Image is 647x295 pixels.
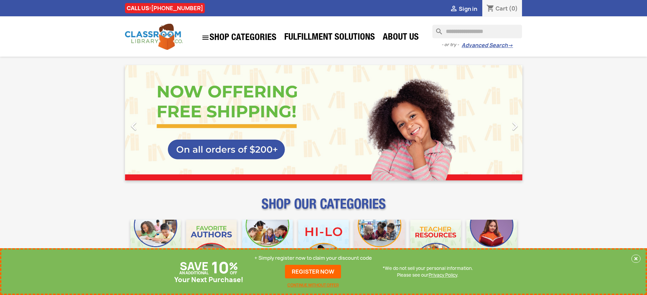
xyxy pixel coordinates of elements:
span: → [508,42,513,49]
a: Fulfillment Solutions [281,31,378,45]
i:  [201,34,210,42]
img: CLC_Favorite_Authors_Mobile.jpg [186,220,237,270]
a:  Sign in [450,5,477,13]
a: [PHONE_NUMBER] [151,4,203,12]
a: Previous [125,65,185,180]
span: - or try - [442,41,462,48]
ul: Carousel container [125,65,522,180]
img: CLC_Dyslexia_Mobile.jpg [466,220,517,270]
i:  [125,118,142,135]
a: Advanced Search→ [462,42,513,49]
input: Search [432,25,522,38]
a: Next [463,65,522,180]
p: SHOP OUR CATEGORIES [125,202,522,214]
div: CALL US: [125,3,205,13]
img: CLC_Teacher_Resources_Mobile.jpg [410,220,461,270]
span: (0) [509,5,518,12]
a: About Us [379,31,422,45]
span: Cart [496,5,508,12]
span: Sign in [459,5,477,13]
img: CLC_Phonics_And_Decodables_Mobile.jpg [242,220,293,270]
img: CLC_Bulk_Mobile.jpg [130,220,181,270]
img: Classroom Library Company [125,24,183,50]
i: search [432,25,441,33]
i: shopping_cart [486,5,495,13]
i:  [506,118,523,135]
img: CLC_HiLo_Mobile.jpg [298,220,349,270]
i:  [450,5,458,13]
a: SHOP CATEGORIES [198,30,280,45]
img: CLC_Fiction_Nonfiction_Mobile.jpg [354,220,405,270]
